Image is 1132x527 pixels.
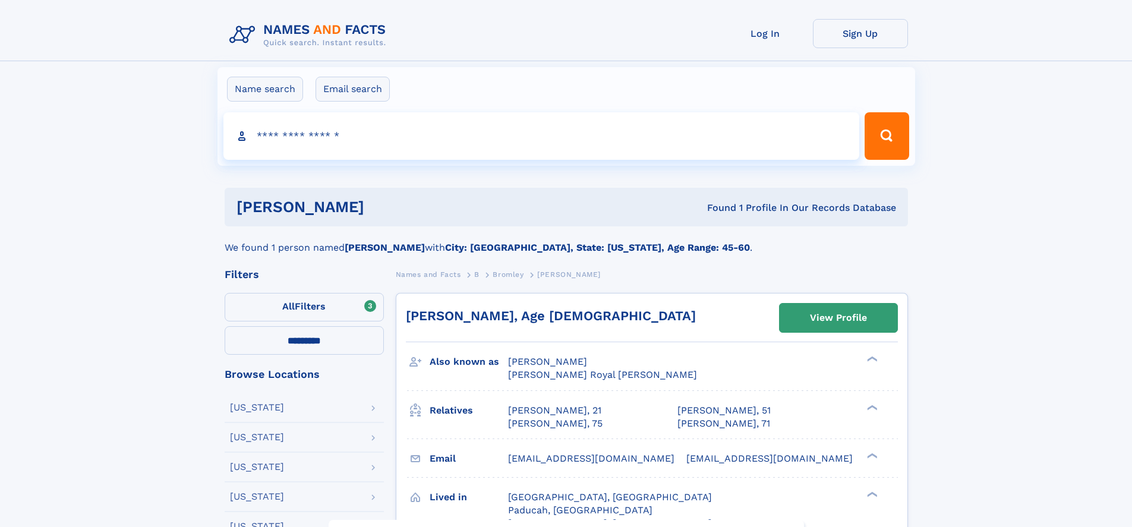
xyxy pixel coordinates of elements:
[282,301,295,312] span: All
[677,417,770,430] a: [PERSON_NAME], 71
[396,267,461,282] a: Names and Facts
[508,369,697,380] span: [PERSON_NAME] Royal [PERSON_NAME]
[230,433,284,442] div: [US_STATE]
[223,112,860,160] input: search input
[864,452,878,459] div: ❯
[508,356,587,367] span: [PERSON_NAME]
[227,77,303,102] label: Name search
[493,270,524,279] span: Bromley
[718,19,813,48] a: Log In
[225,226,908,255] div: We found 1 person named with .
[864,355,878,363] div: ❯
[225,269,384,280] div: Filters
[230,403,284,412] div: [US_STATE]
[508,491,712,503] span: [GEOGRAPHIC_DATA], [GEOGRAPHIC_DATA]
[813,19,908,48] a: Sign Up
[316,77,390,102] label: Email search
[864,490,878,498] div: ❯
[780,304,897,332] a: View Profile
[508,417,603,430] a: [PERSON_NAME], 75
[225,293,384,321] label: Filters
[230,492,284,501] div: [US_STATE]
[810,304,867,332] div: View Profile
[225,19,396,51] img: Logo Names and Facts
[474,267,480,282] a: B
[345,242,425,253] b: [PERSON_NAME]
[474,270,480,279] span: B
[493,267,524,282] a: Bromley
[865,112,909,160] button: Search Button
[677,404,771,417] a: [PERSON_NAME], 51
[508,504,652,516] span: Paducah, [GEOGRAPHIC_DATA]
[864,403,878,411] div: ❯
[237,200,536,214] h1: [PERSON_NAME]
[508,404,601,417] a: [PERSON_NAME], 21
[430,400,508,421] h3: Relatives
[225,369,384,380] div: Browse Locations
[686,453,853,464] span: [EMAIL_ADDRESS][DOMAIN_NAME]
[406,308,696,323] a: [PERSON_NAME], Age [DEMOGRAPHIC_DATA]
[445,242,750,253] b: City: [GEOGRAPHIC_DATA], State: [US_STATE], Age Range: 45-60
[430,449,508,469] h3: Email
[537,270,601,279] span: [PERSON_NAME]
[508,453,674,464] span: [EMAIL_ADDRESS][DOMAIN_NAME]
[430,487,508,507] h3: Lived in
[230,462,284,472] div: [US_STATE]
[535,201,896,214] div: Found 1 Profile In Our Records Database
[430,352,508,372] h3: Also known as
